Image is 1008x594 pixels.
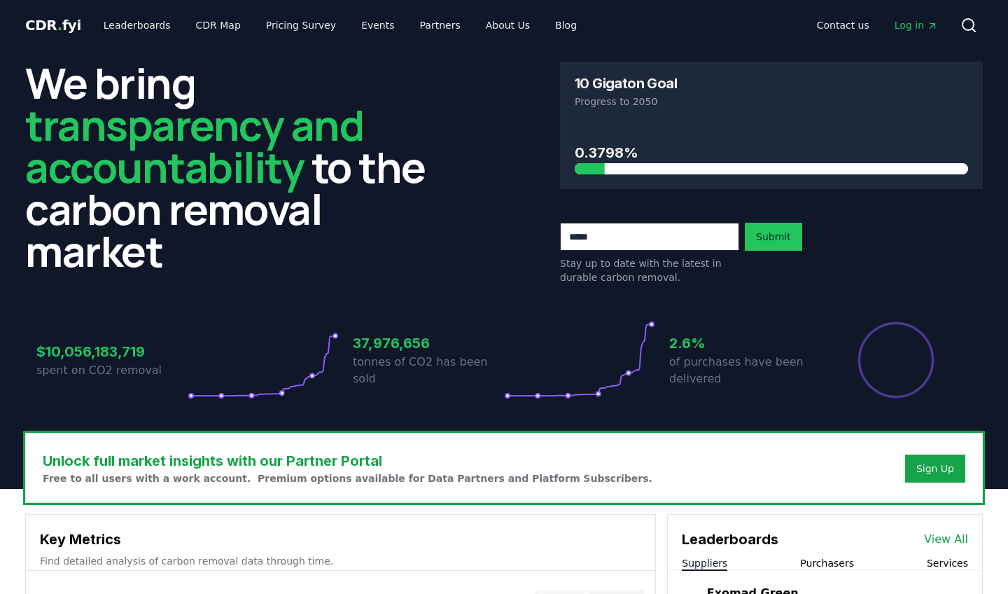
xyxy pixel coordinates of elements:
span: transparency and accountability [25,96,363,195]
button: Purchasers [800,556,854,570]
a: Blog [544,13,588,38]
span: CDR fyi [25,17,81,34]
a: View All [924,531,968,548]
p: of purchases have been delivered [669,354,820,387]
button: Suppliers [682,556,727,570]
a: Events [350,13,405,38]
a: Leaderboards [92,13,182,38]
a: Log in [883,13,949,38]
div: Percentage of sales delivered [857,321,935,399]
button: Services [927,556,968,570]
a: Contact us [806,13,881,38]
nav: Main [806,13,949,38]
h3: Unlock full market insights with our Partner Portal [43,450,652,471]
h3: 37,976,656 [353,333,504,354]
h3: $10,056,183,719 [36,341,188,362]
button: Submit [745,223,802,251]
a: About Us [475,13,541,38]
p: Find detailed analysis of carbon removal data through time. [40,554,641,568]
p: Stay up to date with the latest in durable carbon removal. [560,256,739,284]
a: CDR.fyi [25,15,81,35]
h3: 10 Gigaton Goal [575,76,677,90]
h3: 2.6% [669,333,820,354]
p: Progress to 2050 [575,95,968,109]
h3: Leaderboards [682,529,778,550]
button: Sign Up [905,455,965,483]
a: Sign Up [916,462,954,476]
a: Pricing Survey [255,13,347,38]
span: Log in [895,18,938,32]
h3: Key Metrics [40,529,641,550]
h3: 0.3798% [575,142,968,163]
span: . [57,17,62,34]
a: CDR Map [185,13,252,38]
p: spent on CO2 removal [36,362,188,379]
a: Partners [409,13,472,38]
nav: Main [92,13,588,38]
p: Free to all users with a work account. Premium options available for Data Partners and Platform S... [43,471,652,485]
h2: We bring to the carbon removal market [25,62,448,272]
p: tonnes of CO2 has been sold [353,354,504,387]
